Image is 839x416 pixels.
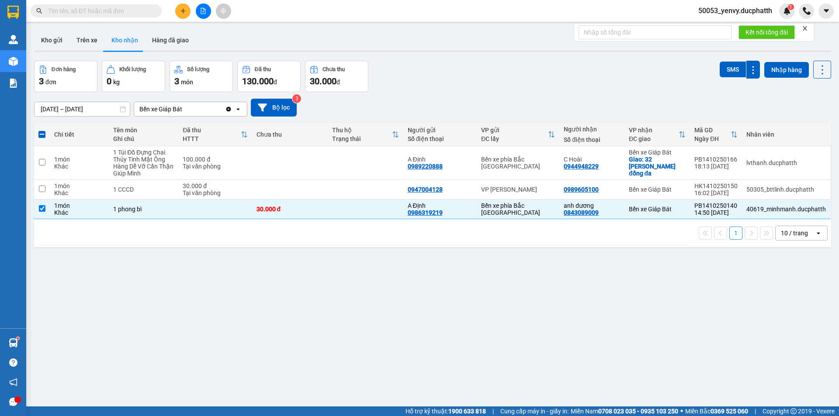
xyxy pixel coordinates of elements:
div: Đơn hàng [52,66,76,72]
div: 30.000 đ [257,206,323,213]
div: 1 CCCD [113,186,174,193]
span: 0 [107,76,111,86]
div: Ghi chú [113,135,174,142]
svg: open [815,230,822,237]
img: warehouse-icon [9,338,18,347]
div: PB1410250166 [694,156,738,163]
input: Select a date range. [35,102,130,116]
span: Cung cấp máy in - giấy in: [500,406,569,416]
th: Toggle SortBy [690,123,742,146]
button: Bộ lọc [251,99,297,117]
div: A Định [408,156,472,163]
span: question-circle [9,358,17,367]
button: Hàng đã giao [145,30,196,51]
div: HK1410250150 [694,182,738,189]
span: Miền Bắc [685,406,748,416]
div: Số điện thoại [564,136,620,143]
span: món [181,79,193,86]
span: close [802,25,808,31]
div: A Định [408,202,472,209]
div: Bến xe Giáp Bát [139,105,182,113]
th: Toggle SortBy [624,123,690,146]
button: caret-down [818,3,834,19]
div: 0947004128 [408,186,443,193]
th: Toggle SortBy [328,123,403,146]
div: Tại văn phòng [183,163,247,170]
div: Tên món [113,127,174,134]
input: Nhập số tổng đài [579,25,732,39]
div: Số điện thoại [408,135,472,142]
img: solution-icon [9,79,18,88]
sup: 3 [292,94,301,103]
span: message [9,398,17,406]
div: 1 món [54,202,104,209]
div: 1 phong bì [113,206,174,213]
span: Kết nối tổng đài [745,28,788,37]
div: anh dương [564,202,620,209]
div: Bến xe phía Bắc [GEOGRAPHIC_DATA] [481,202,555,216]
input: Tìm tên, số ĐT hoặc mã đơn [48,6,151,16]
span: plus [180,8,186,14]
div: 18:13 [DATE] [694,163,738,170]
span: notification [9,378,17,386]
button: SMS [720,62,746,77]
span: 3 [39,76,44,86]
strong: 1900 633 818 [448,408,486,415]
div: 0989220888 [408,163,443,170]
div: Khác [54,163,104,170]
span: copyright [790,408,797,414]
button: plus [175,3,191,19]
div: Khác [54,209,104,216]
button: Kết nối tổng đài [738,25,795,39]
button: aim [216,3,231,19]
th: Toggle SortBy [477,123,559,146]
span: | [492,406,494,416]
span: search [36,8,42,14]
strong: 0708 023 035 - 0935 103 250 [598,408,678,415]
span: Hỗ trợ kỹ thuật: [406,406,486,416]
span: ⚪️ [680,409,683,413]
button: Kho nhận [104,30,145,51]
span: caret-down [822,7,830,15]
div: 0986319219 [408,209,443,216]
button: Kho gửi [34,30,69,51]
div: VP nhận [629,127,679,134]
svg: Clear value [225,106,232,113]
div: ĐC giao [629,135,679,142]
button: 1 [729,227,742,240]
div: PB1410250140 [694,202,738,209]
div: ĐC lấy [481,135,548,142]
div: 0843089009 [564,209,599,216]
input: Selected Bến xe Giáp Bát. [183,105,184,113]
button: Đã thu130.000đ [237,61,301,92]
div: Chi tiết [54,131,104,138]
div: 0989605100 [564,186,599,193]
span: kg [113,79,120,86]
th: Toggle SortBy [178,123,252,146]
span: 3 [174,76,179,86]
div: 14:50 [DATE] [694,209,738,216]
div: Đã thu [255,66,271,72]
div: Số lượng [187,66,209,72]
div: 50305_bttlinh.ducphatth [746,186,826,193]
span: 30.000 [310,76,336,86]
div: Tại văn phòng [183,189,247,196]
button: Trên xe [69,30,104,51]
div: 10 / trang [781,229,808,237]
button: Nhập hàng [764,62,809,78]
button: file-add [196,3,211,19]
button: Đơn hàng3đơn [34,61,97,92]
div: C Hoài [564,156,620,163]
img: icon-new-feature [783,7,791,15]
span: đơn [45,79,56,86]
div: Giao: 32 Cát Linh đống đa [629,156,686,177]
div: 1 món [54,182,104,189]
div: lvthanh.ducphatth [746,159,826,166]
div: Khác [54,189,104,196]
div: VP gửi [481,127,548,134]
span: 1 [789,4,792,10]
div: 1 món [54,156,104,163]
span: đ [336,79,340,86]
div: Người nhận [564,126,620,133]
div: Người gửi [408,127,472,134]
